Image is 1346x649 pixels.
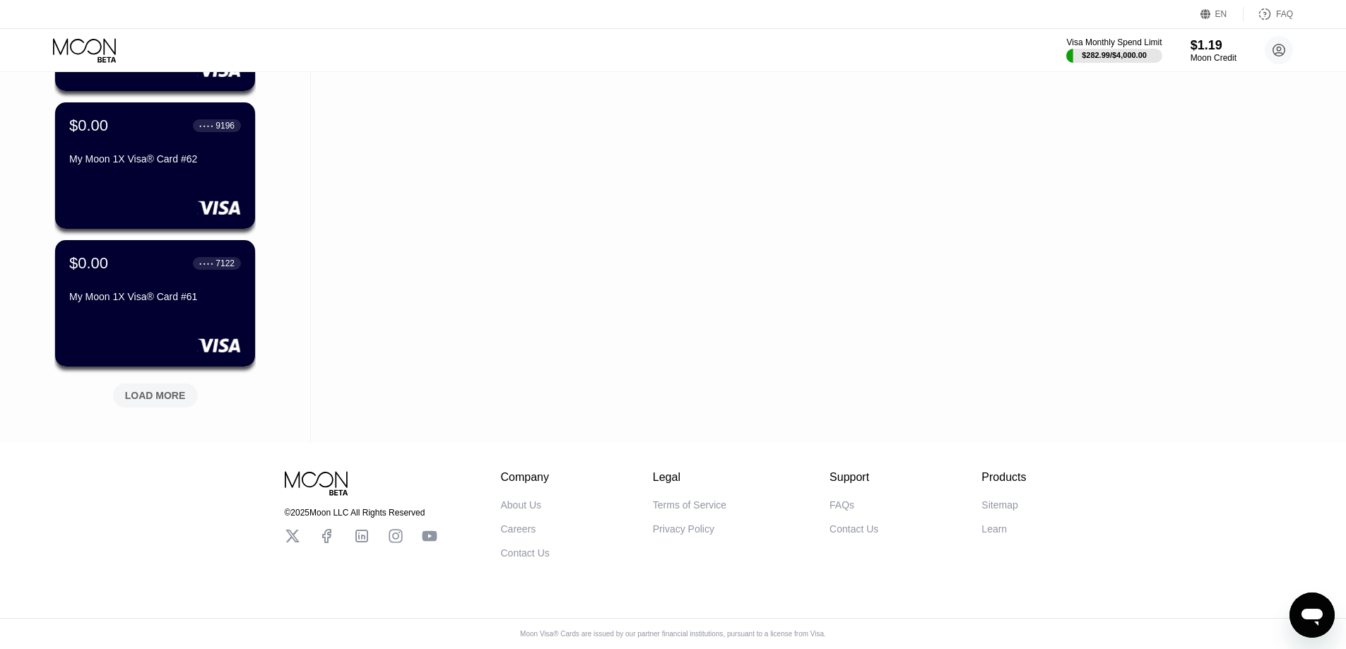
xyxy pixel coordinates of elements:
[501,499,542,511] div: About Us
[69,254,108,273] div: $0.00
[102,378,208,407] div: LOAD MORE
[285,508,437,518] div: © 2025 Moon LLC All Rights Reserved
[1200,7,1244,21] div: EN
[1191,53,1236,63] div: Moon Credit
[199,124,213,128] div: ● ● ● ●
[501,471,550,484] div: Company
[830,471,878,484] div: Support
[69,291,241,302] div: My Moon 1X Visa® Card #61
[501,547,550,559] div: Contact Us
[653,471,726,484] div: Legal
[653,499,726,511] div: Terms of Service
[1082,51,1147,59] div: $282.99 / $4,000.00
[69,117,108,135] div: $0.00
[1191,38,1236,63] div: $1.19Moon Credit
[830,523,878,535] div: Contact Us
[1244,7,1293,21] div: FAQ
[55,102,255,229] div: $0.00● ● ● ●9196My Moon 1X Visa® Card #62
[981,471,1026,484] div: Products
[830,499,854,511] div: FAQs
[216,258,235,268] div: 7122
[216,121,235,131] div: 9196
[125,389,186,402] div: LOAD MORE
[653,523,714,535] div: Privacy Policy
[55,240,255,367] div: $0.00● ● ● ●7122My Moon 1X Visa® Card #61
[1066,37,1162,47] div: Visa Monthly Spend Limit
[1191,38,1236,53] div: $1.19
[199,261,213,266] div: ● ● ● ●
[501,523,536,535] div: Careers
[981,523,1007,535] div: Learn
[1289,593,1335,638] iframe: Button to launch messaging window, conversation in progress
[509,630,837,638] div: Moon Visa® Cards are issued by our partner financial institutions, pursuant to a license from Visa.
[981,499,1017,511] div: Sitemap
[1276,9,1293,19] div: FAQ
[1066,37,1162,63] div: Visa Monthly Spend Limit$282.99/$4,000.00
[69,153,241,165] div: My Moon 1X Visa® Card #62
[1215,9,1227,19] div: EN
